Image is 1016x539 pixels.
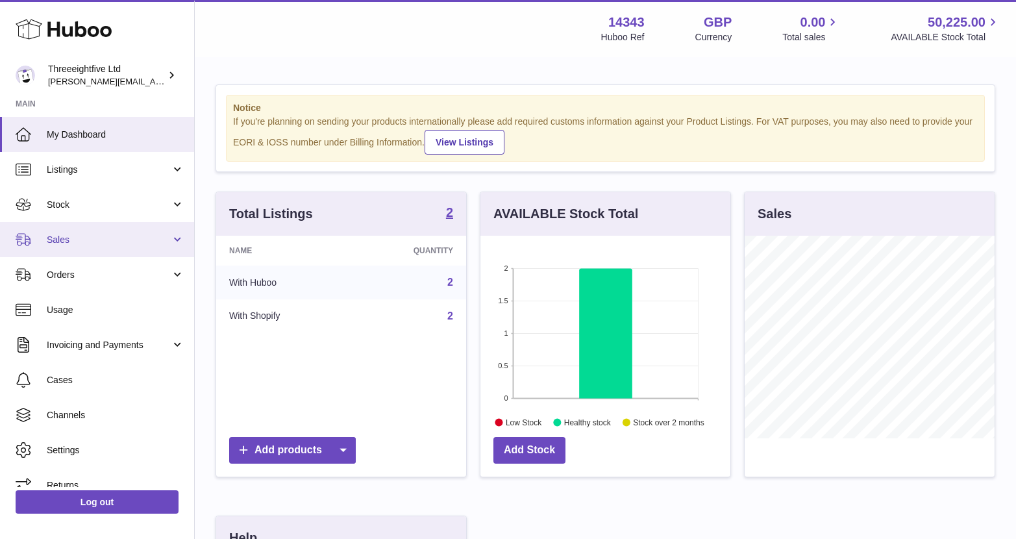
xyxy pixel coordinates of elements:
a: 2 [447,310,453,321]
span: My Dashboard [47,129,184,141]
a: View Listings [425,130,504,155]
span: Stock [47,199,171,211]
span: Sales [47,234,171,246]
h3: Sales [758,205,791,223]
strong: 2 [446,206,453,219]
text: Low Stock [506,418,542,427]
span: AVAILABLE Stock Total [891,31,1000,44]
a: Log out [16,490,179,514]
div: Threeeightfive Ltd [48,63,165,88]
span: Total sales [782,31,840,44]
text: Stock over 2 months [633,418,704,427]
td: With Huboo [216,266,351,299]
span: Cases [47,374,184,386]
a: Add products [229,437,356,464]
div: Currency [695,31,732,44]
span: Invoicing and Payments [47,339,171,351]
img: james@threeeightfive.co [16,66,35,85]
strong: GBP [704,14,732,31]
a: 2 [446,206,453,221]
a: Add Stock [493,437,565,464]
span: Orders [47,269,171,281]
span: Usage [47,304,184,316]
span: Settings [47,444,184,457]
span: 50,225.00 [928,14,985,31]
span: Returns [47,479,184,492]
span: Channels [47,409,184,421]
a: 50,225.00 AVAILABLE Stock Total [891,14,1000,44]
text: 0 [504,394,508,402]
text: 1 [504,329,508,337]
h3: Total Listings [229,205,313,223]
text: 0.5 [498,362,508,370]
text: Healthy stock [564,418,612,427]
strong: 14343 [608,14,645,31]
strong: Notice [233,102,978,114]
text: 1.5 [498,297,508,305]
div: If you're planning on sending your products internationally please add required customs informati... [233,116,978,155]
div: Huboo Ref [601,31,645,44]
th: Name [216,236,351,266]
span: [PERSON_NAME][EMAIL_ADDRESS][DOMAIN_NAME] [48,76,260,86]
a: 2 [447,277,453,288]
h3: AVAILABLE Stock Total [493,205,638,223]
span: Listings [47,164,171,176]
span: 0.00 [800,14,826,31]
td: With Shopify [216,299,351,333]
a: 0.00 Total sales [782,14,840,44]
th: Quantity [351,236,466,266]
text: 2 [504,264,508,272]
